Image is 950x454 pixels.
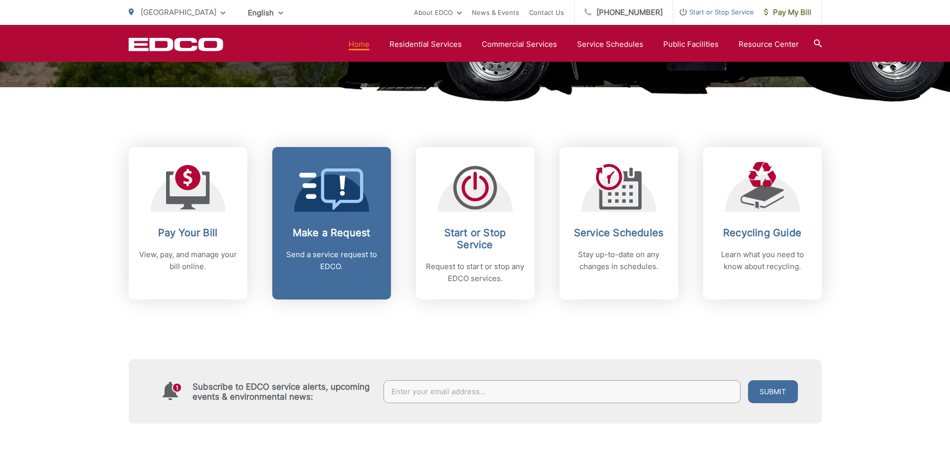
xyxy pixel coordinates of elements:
h2: Recycling Guide [713,227,812,239]
p: Learn what you need to know about recycling. [713,249,812,273]
input: Enter your email address... [383,380,741,403]
a: Contact Us [529,6,564,18]
p: Request to start or stop any EDCO services. [426,261,525,285]
h2: Service Schedules [570,227,668,239]
a: Recycling Guide Learn what you need to know about recycling. [703,147,822,300]
a: Service Schedules [577,38,643,50]
a: Public Facilities [663,38,719,50]
a: Pay Your Bill View, pay, and manage your bill online. [129,147,247,300]
h2: Start or Stop Service [426,227,525,251]
p: View, pay, and manage your bill online. [139,249,237,273]
a: News & Events [472,6,519,18]
a: Service Schedules Stay up-to-date on any changes in schedules. [560,147,678,300]
h2: Make a Request [282,227,381,239]
span: English [240,4,291,21]
a: Residential Services [389,38,462,50]
a: Commercial Services [482,38,557,50]
a: Home [349,38,370,50]
a: EDCD logo. Return to the homepage. [129,37,223,51]
button: Submit [748,380,798,403]
a: Make a Request Send a service request to EDCO. [272,147,391,300]
span: [GEOGRAPHIC_DATA] [141,7,216,17]
a: Resource Center [739,38,799,50]
h4: Subscribe to EDCO service alerts, upcoming events & environmental news: [192,382,374,402]
a: About EDCO [414,6,462,18]
h2: Pay Your Bill [139,227,237,239]
p: Stay up-to-date on any changes in schedules. [570,249,668,273]
span: Pay My Bill [764,6,811,18]
p: Send a service request to EDCO. [282,249,381,273]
